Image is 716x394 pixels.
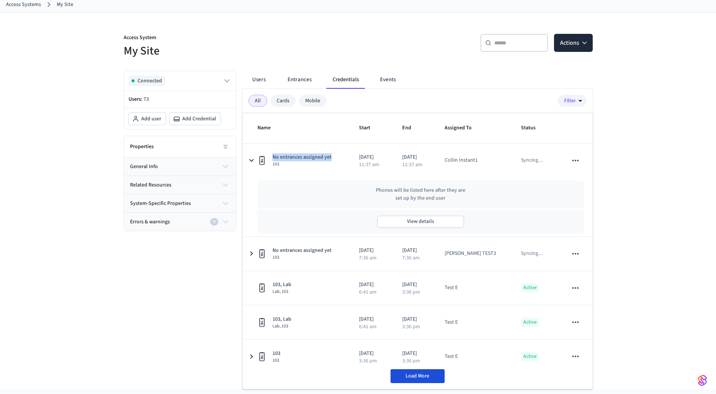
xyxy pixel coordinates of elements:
button: Actions [554,34,593,52]
button: system-specific properties [124,194,236,212]
button: Filter [558,95,587,107]
div: Cards [270,95,296,107]
span: 103 [272,358,280,364]
span: Name [257,122,280,134]
span: End [402,122,421,134]
p: 11:37 am [359,162,379,167]
div: Test E [445,318,458,326]
span: Status [521,122,545,134]
p: [DATE] [402,350,427,358]
button: View details [377,216,464,227]
p: 3:36 pm [402,358,420,364]
button: Events [374,71,402,89]
p: [DATE] [359,153,384,161]
span: No entrances assigned yet [272,247,332,255]
h2: Properties [130,143,154,150]
p: Active [521,318,539,327]
span: Connected [138,77,162,85]
p: [DATE] [402,247,427,255]
p: Active [521,352,539,361]
p: Syncing … [521,156,543,164]
button: Credentials [327,71,365,89]
p: [DATE] [359,350,384,358]
p: Access System [124,34,354,43]
button: Errors & warnings0 [124,213,236,231]
p: [DATE] [402,281,427,289]
span: Errors & warnings [130,218,170,226]
h5: My Site [124,43,354,59]
span: general info [130,163,158,171]
span: 103 [272,161,332,167]
p: [DATE] [402,153,427,161]
span: 103, Lab [272,315,291,323]
span: Add user [141,115,161,123]
p: 11:37 am [402,162,422,167]
p: 3:36 pm [402,324,420,329]
p: [DATE] [359,247,384,255]
img: SeamLogoGradient.69752ec5.svg [698,374,707,386]
p: Active [521,283,539,292]
span: 103, Lab [272,281,291,289]
p: [DATE] [402,315,427,323]
div: Test E [445,284,458,292]
span: system-specific properties [130,200,191,208]
p: Users: [129,95,232,103]
span: Lab, 103 [272,323,291,329]
div: Collin Instant1 [445,156,478,164]
button: Add user [129,113,166,125]
button: Entrances [282,71,318,89]
button: Add Credential [170,113,221,125]
span: Assigned To [445,122,481,134]
button: Connected [129,76,232,86]
p: 3:36 pm [402,289,420,295]
button: general info [124,158,236,176]
span: 73 [144,95,149,103]
span: Lab, 103 [272,289,291,295]
div: 0 [210,218,218,226]
p: 6:41 am [359,324,377,329]
span: Add Credential [182,115,216,123]
div: [PERSON_NAME] TEST3 [445,250,496,258]
span: Load More [406,372,429,380]
span: No entrances assigned yet [272,153,332,161]
p: 7:36 am [402,255,420,261]
span: Start [359,122,380,134]
div: Mobile [299,95,327,107]
p: [DATE] [359,281,384,289]
div: All [248,95,267,107]
p: 7:36 am [359,255,377,261]
p: 3:36 pm [359,358,377,364]
p: 6:41 am [359,289,377,295]
p: [DATE] [359,315,384,323]
span: 103 [272,350,280,358]
button: related resources [124,176,236,194]
button: Load More [391,369,445,383]
button: Users [245,71,272,89]
div: Test E [445,353,458,361]
p: Phones will be listed here after they are set up by the end user [375,186,466,202]
a: Access Systems [6,1,41,9]
span: 103 [272,255,332,261]
span: related resources [130,181,171,189]
p: Syncing … [521,250,543,258]
a: My Site [57,1,73,9]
